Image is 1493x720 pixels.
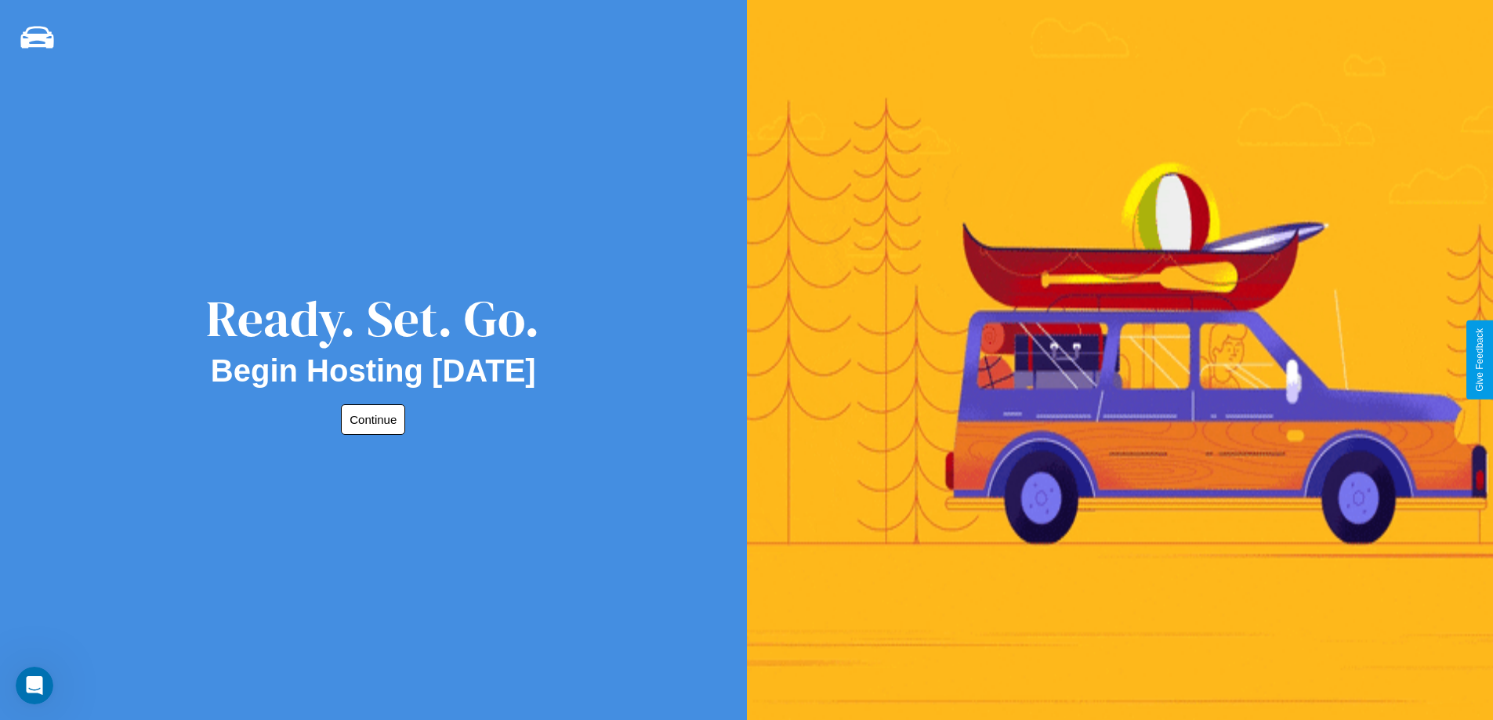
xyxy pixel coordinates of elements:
iframe: Intercom live chat [16,667,53,704]
div: Give Feedback [1474,328,1485,392]
button: Continue [341,404,405,435]
h2: Begin Hosting [DATE] [211,353,536,389]
div: Ready. Set. Go. [206,284,540,353]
